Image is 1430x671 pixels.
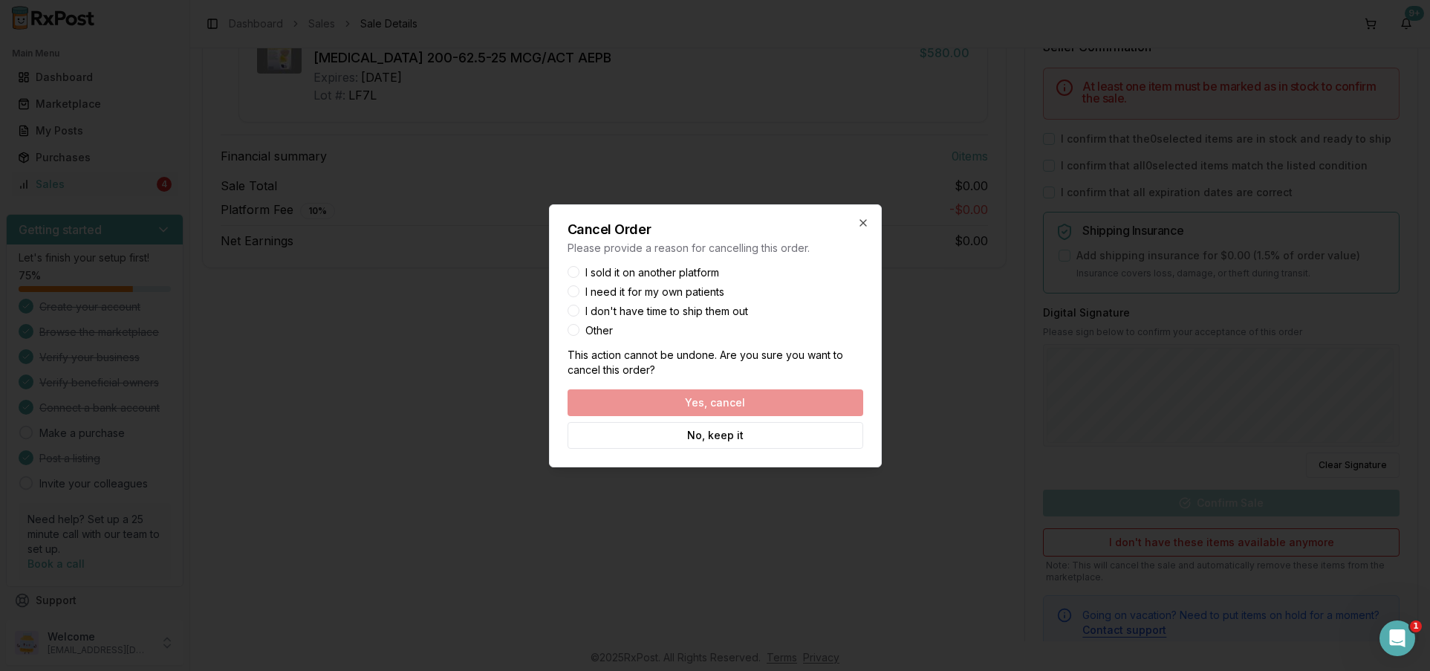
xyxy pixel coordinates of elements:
[1379,620,1415,656] iframe: Intercom live chat
[585,268,719,278] label: I sold it on another platform
[568,223,863,236] h2: Cancel Order
[585,306,748,317] label: I don't have time to ship them out
[568,348,863,377] p: This action cannot be undone. Are you sure you want to cancel this order?
[568,241,863,256] p: Please provide a reason for cancelling this order.
[1410,620,1422,632] span: 1
[568,422,863,449] button: No, keep it
[585,325,613,336] label: Other
[585,287,724,297] label: I need it for my own patients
